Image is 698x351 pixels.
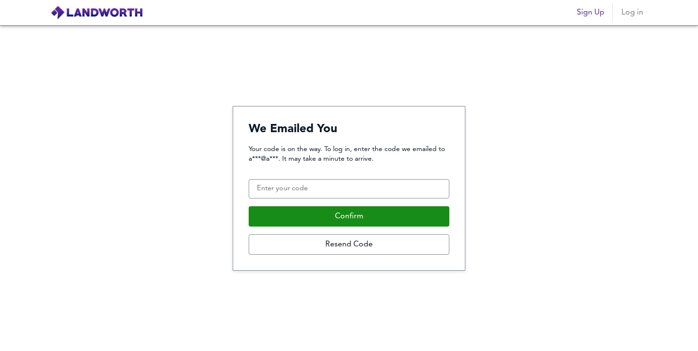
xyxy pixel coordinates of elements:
button: Log in [617,3,648,22]
button: Sign Up [573,3,608,22]
img: logo [50,5,143,20]
button: Confirm [249,206,449,227]
p: Your code is on the way. To log in, enter the code we emailed to a***@a***. It may take a minute ... [249,144,449,164]
span: Sign Up [577,6,604,19]
input: Enter your code [249,179,449,198]
span: Log in [620,6,644,19]
h4: We Emailed You [249,122,449,137]
button: Resend Code [249,234,449,255]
